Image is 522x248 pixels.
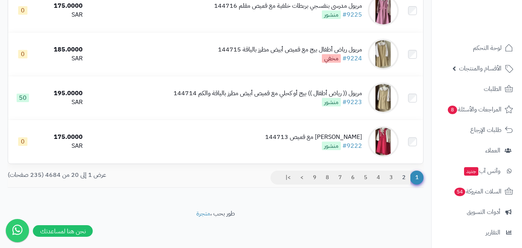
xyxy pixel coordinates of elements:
[196,209,210,218] a: متجرة
[436,162,517,180] a: وآتس آبجديد
[342,10,362,19] a: #9225
[368,82,399,113] img: مريول (( رياض أطفال )) بيج أو كحلي مع قميص أبيض مطرز بالياقة والكم 144714
[473,43,502,53] span: لوحة التحكم
[470,125,502,135] span: طلبات الإرجاع
[484,84,502,94] span: الطلبات
[436,80,517,98] a: الطلبات
[322,10,341,19] span: منشور
[41,133,83,142] div: 175.0000
[454,186,502,197] span: السلات المتروكة
[265,133,362,142] div: [PERSON_NAME] مع قميص 144713
[485,145,500,156] span: العملاء
[342,54,362,63] a: #9224
[41,2,83,10] div: 175.0000
[447,104,502,115] span: المراجعات والأسئلة
[41,89,83,98] div: 195.0000
[41,98,83,107] div: SAR
[321,171,334,185] a: 8
[436,121,517,139] a: طلبات الإرجاع
[281,171,296,185] a: >|
[218,45,362,54] div: مريول رياض أطفال بيج مع قميص أبيض مطرز بالياقة 144715
[333,171,347,185] a: 7
[41,10,83,19] div: SAR
[454,187,466,197] span: 54
[436,182,517,201] a: السلات المتروكة54
[2,171,216,180] div: عرض 1 إلى 20 من 4684 (235 صفحات)
[467,207,500,217] span: أدوات التسويق
[18,137,27,146] span: 0
[436,100,517,119] a: المراجعات والأسئلة8
[308,171,321,185] a: 9
[436,203,517,221] a: أدوات التسويق
[322,54,341,63] span: مخفي
[322,142,341,150] span: منشور
[436,39,517,57] a: لوحة التحكم
[342,141,362,151] a: #9222
[17,94,29,102] span: 50
[359,171,372,185] a: 5
[447,105,457,115] span: 8
[436,223,517,242] a: التقارير
[410,171,423,185] span: 1
[346,171,359,185] a: 6
[368,39,399,70] img: مريول رياض أطفال بيج مع قميص أبيض مطرز بالياقة 144715
[41,142,83,151] div: SAR
[436,141,517,160] a: العملاء
[173,89,362,98] div: مريول (( رياض أطفال )) بيج أو كحلي مع قميص أبيض مطرز بالياقة والكم 144714
[295,171,308,185] a: >
[486,227,500,238] span: التقارير
[41,54,83,63] div: SAR
[41,45,83,54] div: 185.0000
[18,50,27,58] span: 0
[18,6,27,15] span: 0
[459,63,502,74] span: الأقسام والمنتجات
[464,167,478,176] span: جديد
[384,171,398,185] a: 3
[368,126,399,157] img: مريول مدرسي فوشي مع قميص 144713
[214,2,362,10] div: مريول مدرسي بنفسجي بربطات خلفية مع قميص مقلم 144716
[372,171,385,185] a: 4
[342,97,362,107] a: #9223
[397,171,410,185] a: 2
[463,166,500,176] span: وآتس آب
[322,98,341,106] span: منشور
[469,11,515,27] img: logo-2.png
